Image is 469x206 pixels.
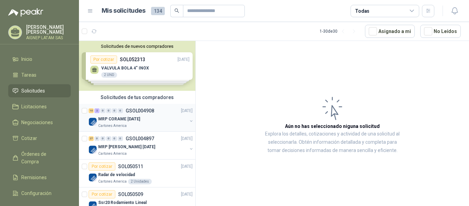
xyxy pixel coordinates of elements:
img: Company Logo [89,118,97,126]
p: [DATE] [181,135,193,142]
span: Órdenes de Compra [21,150,64,165]
div: 0 [118,108,123,113]
h3: Aún no has seleccionado niguna solicitud [285,122,380,130]
button: Solicitudes de nuevos compradores [82,44,193,49]
span: Remisiones [21,174,47,181]
div: 0 [94,136,100,141]
p: SOL050509 [118,192,143,197]
p: Cartones America [98,179,127,184]
a: Negociaciones [8,116,71,129]
p: GSOL004897 [126,136,154,141]
span: search [174,8,179,13]
a: Remisiones [8,171,71,184]
p: Explora los detalles, cotizaciones y actividad de una solicitud al seleccionarla. Obtén informaci... [264,130,400,155]
p: [DATE] [181,191,193,198]
div: 0 [106,136,111,141]
div: Solicitudes de tus compradores [79,91,195,104]
div: 0 [112,136,117,141]
p: Cartones America [98,123,127,129]
p: Cartones America [98,151,127,156]
span: Licitaciones [21,103,47,110]
p: AIGNEP LATAM SAS [26,36,71,40]
img: Logo peakr [8,8,43,17]
p: Radar de velocidad [98,172,135,178]
a: Inicio [8,53,71,66]
div: Por cotizar [89,162,115,171]
div: 27 [89,136,94,141]
div: 2 Unidades [128,179,152,184]
span: Cotizar [21,134,37,142]
span: Inicio [21,55,32,63]
button: No Leídos [420,25,461,38]
p: GSOL004908 [126,108,154,113]
div: 0 [112,108,117,113]
div: Por cotizar [89,190,115,198]
p: MRP CORAME [DATE] [98,116,140,122]
a: 10 2 0 0 0 0 GSOL004908[DATE] Company LogoMRP CORAME [DATE]Cartones America [89,107,194,129]
div: 0 [118,136,123,141]
a: Órdenes de Compra [8,148,71,168]
p: [PERSON_NAME] [PERSON_NAME] [26,25,71,34]
a: Tareas [8,68,71,82]
h1: Mis solicitudes [102,6,146,16]
div: 1 - 30 de 30 [320,26,359,37]
p: Ssr20 Rodamiento Lineal [98,199,147,206]
p: MRP [PERSON_NAME] [DATE] [98,144,155,150]
a: Cotizar [8,132,71,145]
p: [DATE] [181,108,193,114]
div: 0 [106,108,111,113]
span: 134 [151,7,165,15]
a: 27 0 0 0 0 0 GSOL004897[DATE] Company LogoMRP [PERSON_NAME] [DATE]Cartones America [89,134,194,156]
span: Solicitudes [21,87,45,95]
div: Todas [355,7,369,15]
img: Company Logo [89,145,97,154]
button: Asignado a mi [365,25,415,38]
a: Licitaciones [8,100,71,113]
span: Negociaciones [21,119,53,126]
span: Tareas [21,71,36,79]
span: Configuración [21,189,52,197]
a: Configuración [8,187,71,200]
a: Por cotizarSOL050511[DATE] Company LogoRadar de velocidadCartones America2 Unidades [79,160,195,187]
p: SOL050511 [118,164,143,169]
div: 10 [89,108,94,113]
div: Solicitudes de nuevos compradoresPor cotizarSOL052313[DATE] VALVULA BOLA 4" INOX2 UNDPor cotizarS... [79,41,195,91]
div: 0 [100,136,105,141]
img: Company Logo [89,173,97,182]
p: [DATE] [181,163,193,170]
a: Solicitudes [8,84,71,97]
div: 0 [100,108,105,113]
div: 2 [94,108,100,113]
